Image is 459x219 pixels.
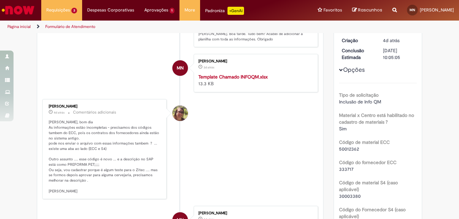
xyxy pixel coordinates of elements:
a: Rascunhos [352,7,382,13]
div: [PERSON_NAME] [198,59,311,63]
span: Favoritos [323,7,342,13]
span: More [185,7,195,13]
a: Página inicial [7,24,31,29]
b: Código do fornecedor ECC [339,159,396,165]
b: Material x Centro está habilitado no cadastro de materiais ? [339,112,414,125]
p: [PERSON_NAME]. Boa tarde. Tudo bem? Acabei de adicionar a planilha com toda as informações. Obrigado [198,31,311,42]
span: 3d atrás [203,65,214,69]
span: Inclusão de Info QM [339,99,381,105]
div: [DATE] 10:05:05 [383,47,414,61]
time: 25/09/2025 11:30:23 [383,37,400,43]
div: Ana Paula De Sousa Rodrigues [172,105,188,121]
span: 333717 [339,166,354,172]
span: 3 [71,8,77,13]
span: 1 [170,8,175,13]
p: [PERSON_NAME], bom dia As informações estão incompletas - precisamos dos códigos tambem do ECC, p... [49,120,161,194]
span: [PERSON_NAME] [420,7,454,13]
span: Despesas Corporativas [87,7,134,13]
dt: Conclusão Estimada [337,47,378,61]
span: Rascunhos [358,7,382,13]
a: Template Chamado INFOQM.xlsx [198,74,268,80]
span: Sim [339,126,347,132]
ul: Trilhas de página [5,21,301,33]
div: 25/09/2025 11:30:23 [383,37,414,44]
div: 13.3 KB [198,73,311,87]
div: [PERSON_NAME] [49,104,161,108]
div: Padroniza [205,7,244,15]
span: MN [177,60,184,76]
a: Formulário de Atendimento [45,24,95,29]
span: 30003380 [339,193,361,199]
b: Código de material ECC [339,139,390,145]
span: 4d atrás [383,37,400,43]
span: Aprovações [144,7,168,13]
span: 4d atrás [54,111,65,115]
div: [PERSON_NAME] [198,211,311,215]
b: Código de material S4 (caso aplicável) [339,180,398,192]
dt: Criação [337,37,378,44]
span: Requisições [46,7,70,13]
time: 25/09/2025 16:05:17 [54,111,65,115]
time: 26/09/2025 15:39:56 [203,65,214,69]
small: Comentários adicionais [73,109,116,115]
p: +GenAi [227,7,244,15]
span: 50012362 [339,146,359,152]
span: MN [410,8,415,12]
b: Tipo de solicitação [339,92,379,98]
div: MARCIO DE MELO NICOLAU [172,60,188,76]
img: ServiceNow [1,3,35,17]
